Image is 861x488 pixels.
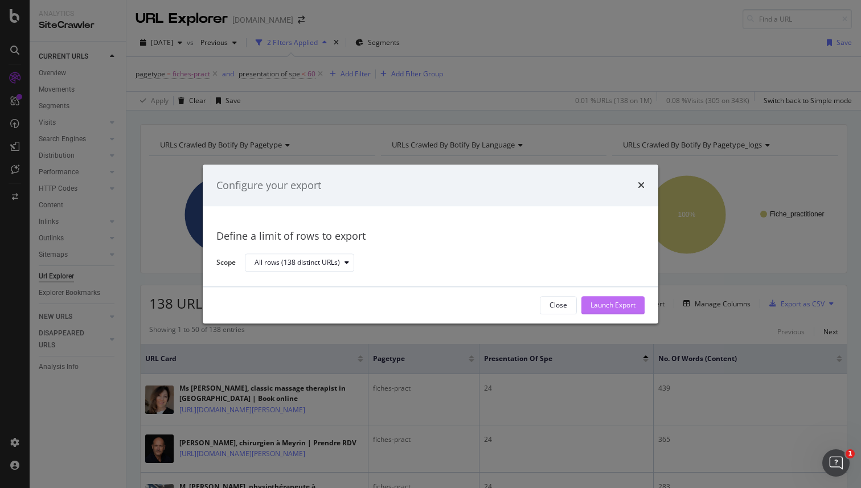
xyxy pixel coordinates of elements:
[638,178,645,193] div: times
[550,301,567,310] div: Close
[846,449,855,458] span: 1
[216,178,321,193] div: Configure your export
[591,301,635,310] div: Launch Export
[216,229,645,244] div: Define a limit of rows to export
[255,260,340,266] div: All rows (138 distinct URLs)
[581,296,645,314] button: Launch Export
[245,254,354,272] button: All rows (138 distinct URLs)
[540,296,577,314] button: Close
[822,449,850,477] iframe: Intercom live chat
[216,257,236,270] label: Scope
[203,165,658,323] div: modal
